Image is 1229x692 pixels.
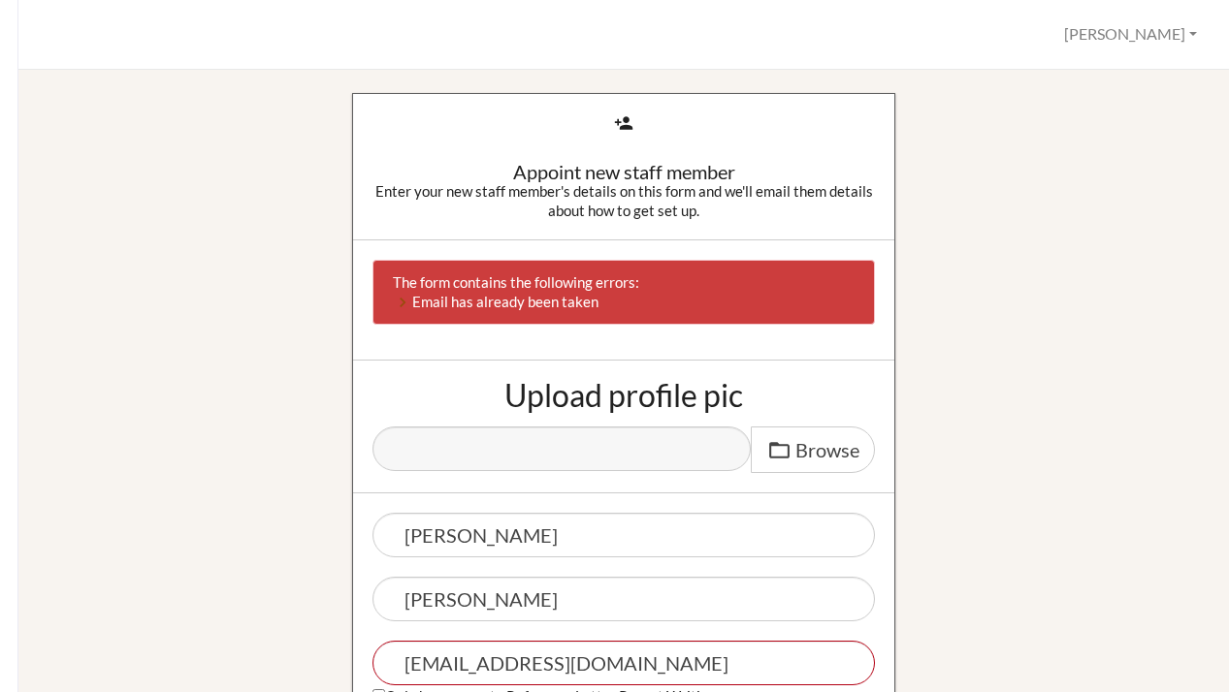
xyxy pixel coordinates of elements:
[795,438,859,461] span: Browse
[372,181,875,220] div: Enter your new staff member's details on this form and we'll email them details about how to get ...
[372,577,875,621] input: Last name
[393,292,812,312] li: Email has already been taken
[504,380,743,411] label: Upload profile pic
[372,260,875,325] div: The form contains the following errors:
[1055,16,1206,52] button: [PERSON_NAME]
[372,513,875,557] input: First name
[372,162,875,181] div: Appoint new staff member
[372,641,875,685] input: Email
